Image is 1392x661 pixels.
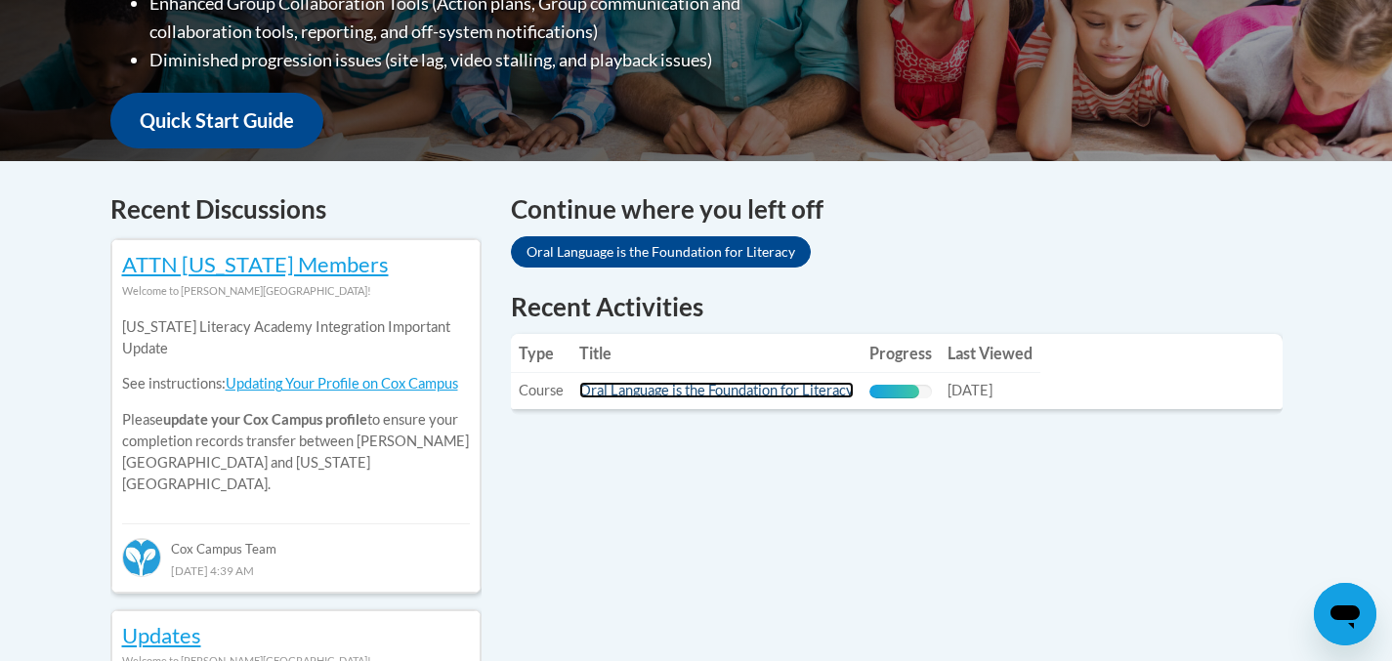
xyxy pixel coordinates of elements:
div: Welcome to [PERSON_NAME][GEOGRAPHIC_DATA]! [122,280,470,302]
th: Type [511,334,571,373]
div: Cox Campus Team [122,523,470,558]
p: See instructions: [122,373,470,394]
span: [DATE] [948,382,992,398]
a: Updates [122,622,201,648]
th: Title [571,334,862,373]
h4: Recent Discussions [110,190,482,228]
a: Oral Language is the Foundation for Literacy [579,382,854,398]
iframe: Button to launch messaging window [1314,583,1376,645]
span: Course [519,382,564,398]
a: ATTN [US_STATE] Members [122,251,389,277]
div: Please to ensure your completion records transfer between [PERSON_NAME][GEOGRAPHIC_DATA] and [US_... [122,302,470,510]
a: Quick Start Guide [110,93,323,148]
h1: Recent Activities [511,289,1283,324]
img: Cox Campus Team [122,538,161,577]
p: [US_STATE] Literacy Academy Integration Important Update [122,316,470,359]
li: Diminished progression issues (site lag, video stalling, and playback issues) [149,46,819,74]
div: Progress, % [869,385,919,398]
div: [DATE] 4:39 AM [122,559,470,581]
a: Oral Language is the Foundation for Literacy [511,236,811,268]
h4: Continue where you left off [511,190,1283,228]
th: Last Viewed [940,334,1040,373]
b: update your Cox Campus profile [163,411,367,428]
th: Progress [862,334,940,373]
a: Updating Your Profile on Cox Campus [226,375,458,392]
